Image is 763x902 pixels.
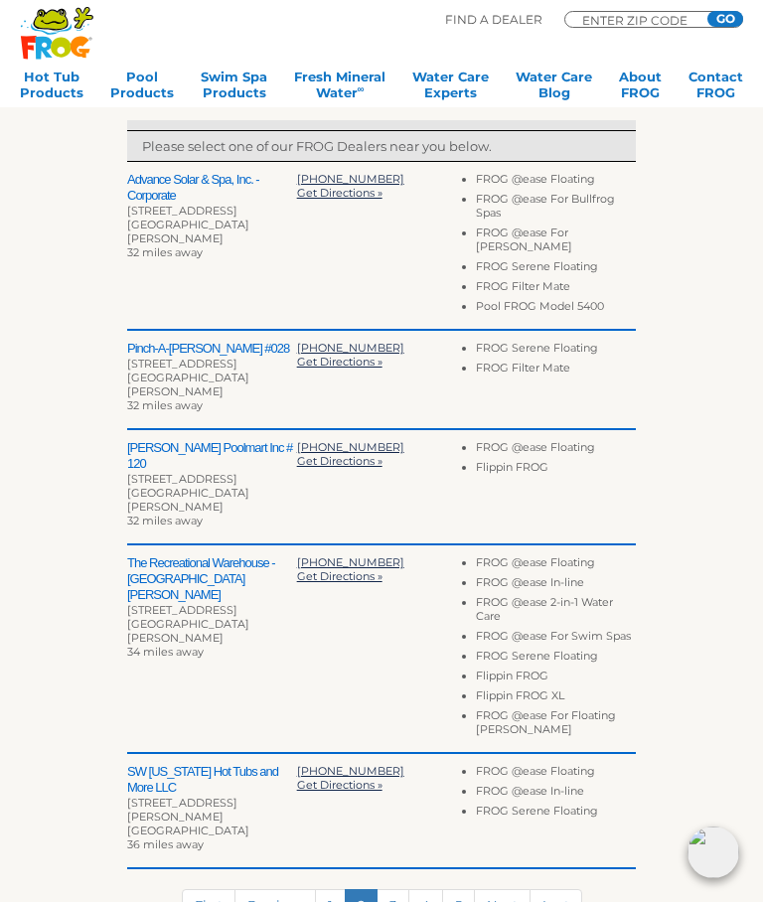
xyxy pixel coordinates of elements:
a: Fresh MineralWater∞ [294,69,385,108]
div: [STREET_ADDRESS] [127,204,297,218]
a: [PHONE_NUMBER] [297,555,404,569]
a: [PHONE_NUMBER] [297,764,404,778]
a: Water CareBlog [516,69,592,108]
div: [GEOGRAPHIC_DATA][PERSON_NAME] [127,371,297,398]
li: FROG Serene Floating [476,259,636,279]
div: [STREET_ADDRESS] [127,472,297,486]
div: [STREET_ADDRESS] [127,603,297,617]
li: FROG @ease Floating [476,555,636,575]
a: [PHONE_NUMBER] [297,440,404,454]
a: Water CareExperts [412,69,489,108]
a: ContactFROG [688,69,743,108]
span: 34 miles away [127,645,204,659]
li: FROG @ease Floating [476,440,636,460]
a: Hot TubProducts [20,69,83,108]
li: FROG @ease In-line [476,784,636,804]
a: Get Directions » [297,454,382,468]
a: Get Directions » [297,569,382,583]
li: FROG Filter Mate [476,279,636,299]
div: [STREET_ADDRESS] [127,357,297,371]
li: FROG @ease For [PERSON_NAME] [476,225,636,259]
div: [GEOGRAPHIC_DATA][PERSON_NAME] [127,617,297,645]
a: Get Directions » [297,186,382,200]
p: Please select one of our FROG Dealers near you below. [142,136,621,156]
h2: [PERSON_NAME] Poolmart Inc # 120 [127,440,297,472]
h2: Pinch-A-[PERSON_NAME] #028 [127,341,297,357]
input: GO [707,11,743,27]
a: Swim SpaProducts [201,69,267,108]
h2: SW [US_STATE] Hot Tubs and More LLC [127,764,297,796]
sup: ∞ [358,83,365,94]
div: [STREET_ADDRESS][PERSON_NAME] [127,796,297,824]
h2: The Recreational Warehouse - [GEOGRAPHIC_DATA][PERSON_NAME] [127,555,297,603]
li: Pool FROG Model 5400 [476,299,636,319]
a: PoolProducts [110,69,174,108]
span: 32 miles away [127,514,203,527]
li: Flippin FROG [476,669,636,688]
li: FROG @ease In-line [476,575,636,595]
li: FROG @ease For Bullfrog Spas [476,192,636,225]
a: Get Directions » [297,355,382,369]
a: [PHONE_NUMBER] [297,341,404,355]
li: FROG @ease For Swim Spas [476,629,636,649]
li: FROG Serene Floating [476,341,636,361]
p: Find A Dealer [445,11,542,29]
div: [GEOGRAPHIC_DATA][PERSON_NAME] [127,218,297,245]
span: 32 miles away [127,245,203,259]
li: FROG @ease Floating [476,172,636,192]
div: [GEOGRAPHIC_DATA][PERSON_NAME] [127,486,297,514]
a: AboutFROG [619,69,662,108]
span: 32 miles away [127,398,203,412]
li: FROG Serene Floating [476,649,636,669]
li: Flippin FROG [476,460,636,480]
a: [PHONE_NUMBER] [297,172,404,186]
li: FROG Serene Floating [476,804,636,824]
a: Get Directions » [297,778,382,792]
input: Zip Code Form [580,15,699,25]
div: [GEOGRAPHIC_DATA] [127,824,297,837]
span: 36 miles away [127,837,204,851]
li: FROG @ease Floating [476,764,636,784]
li: FROG @ease For Floating [PERSON_NAME] [476,708,636,742]
li: FROG Filter Mate [476,361,636,380]
h2: Advance Solar & Spa, Inc. - Corporate [127,172,297,204]
li: Flippin FROG XL [476,688,636,708]
img: openIcon [687,827,739,878]
li: FROG @ease 2-in-1 Water Care [476,595,636,629]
